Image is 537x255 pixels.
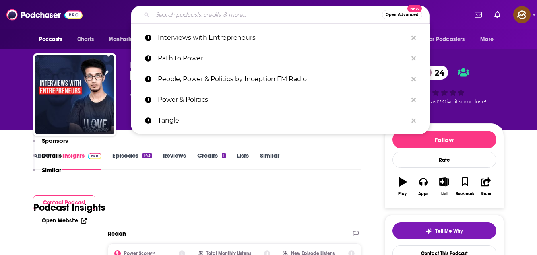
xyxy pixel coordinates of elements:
[131,27,430,48] a: Interviews with Entrepreneurs
[35,55,114,134] img: Interviews with Entrepreneurs
[131,6,430,24] div: Search podcasts, credits, & more...
[163,152,186,170] a: Reviews
[142,153,151,158] div: 143
[475,172,496,201] button: Share
[398,191,407,196] div: Play
[382,10,422,19] button: Open AdvancedNew
[131,69,430,90] a: People, Power & Politics by Inception FM Radio
[426,228,432,234] img: tell me why sparkle
[158,69,407,90] p: People, Power & Politics by Inception FM Radio
[131,90,430,110] a: Power & Politics
[103,32,147,47] button: open menu
[403,99,486,105] span: Good podcast? Give it some love!
[392,131,496,148] button: Follow
[427,66,448,80] span: 24
[480,34,494,45] span: More
[42,217,87,224] a: Open Website
[455,172,475,201] button: Bookmark
[222,153,226,158] div: 1
[407,5,422,12] span: New
[418,191,428,196] div: Apps
[197,152,226,170] a: Credits1
[456,191,474,196] div: Bookmark
[131,110,430,131] a: Tangle
[33,195,95,210] button: Contact Podcast
[441,191,448,196] div: List
[392,222,496,239] button: tell me why sparkleTell Me Why
[153,8,382,21] input: Search podcasts, credits, & more...
[158,110,407,131] p: Tangle
[427,34,465,45] span: For Podcasters
[108,230,126,237] h2: Reach
[434,172,454,201] button: List
[72,32,99,47] a: Charts
[392,172,413,201] button: Play
[481,191,491,196] div: Share
[260,152,279,170] a: Similar
[158,48,407,69] p: Path to Power
[419,66,448,80] a: 24
[392,152,496,168] div: Rate
[158,90,407,110] p: Power & Politics
[39,34,62,45] span: Podcasts
[77,34,94,45] span: Charts
[130,90,269,99] div: A weekly podcast
[385,60,504,110] div: 24Good podcast? Give it some love!
[131,48,430,69] a: Path to Power
[109,34,137,45] span: Monitoring
[413,172,434,201] button: Apps
[6,7,83,22] img: Podchaser - Follow, Share and Rate Podcasts
[33,32,73,47] button: open menu
[513,6,531,23] img: User Profile
[513,6,531,23] button: Show profile menu
[130,60,186,68] span: [PERSON_NAME]
[471,8,485,21] a: Show notifications dropdown
[435,228,463,234] span: Tell Me Why
[158,27,407,48] p: Interviews with Entrepreneurs
[475,32,504,47] button: open menu
[422,32,477,47] button: open menu
[112,152,151,170] a: Episodes143
[237,152,249,170] a: Lists
[513,6,531,23] span: Logged in as hey85204
[42,166,61,174] p: Similar
[386,13,419,17] span: Open Advanced
[33,166,61,181] button: Similar
[491,8,504,21] a: Show notifications dropdown
[42,152,62,159] p: Details
[33,152,62,166] button: Details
